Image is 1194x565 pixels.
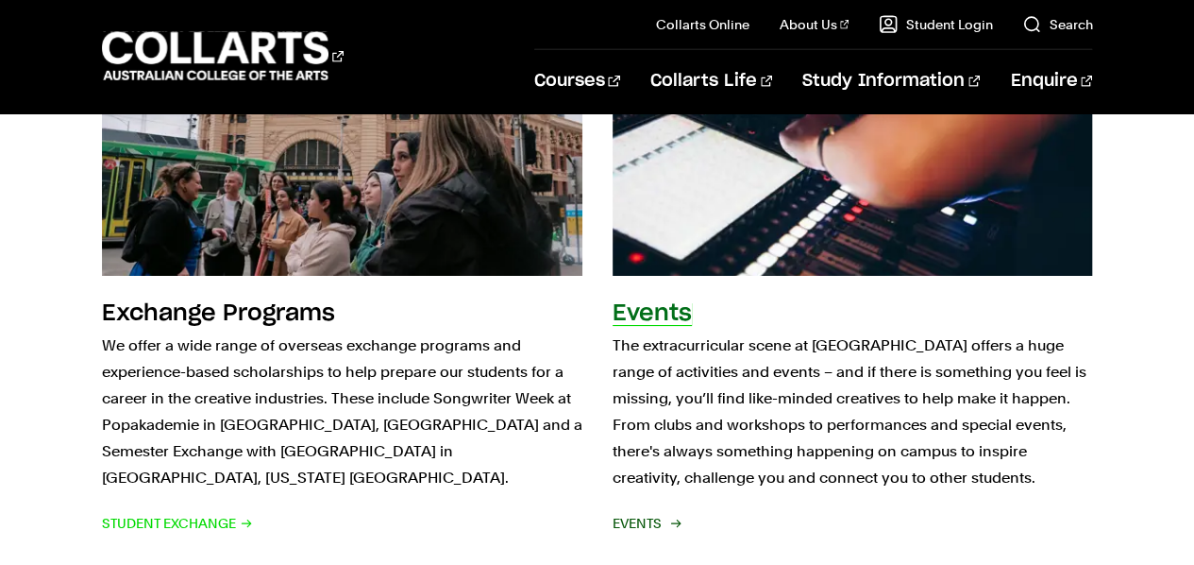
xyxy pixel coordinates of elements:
a: Search [1022,15,1092,34]
p: The extracurricular scene at [GEOGRAPHIC_DATA] offers a huge range of activities and events – and... [613,333,1093,491]
h2: Events [613,302,692,325]
a: Study Information [802,50,980,112]
p: We offer a wide range of overseas exchange programs and experience-based scholarships to help pre... [102,333,582,491]
a: About Us [780,15,849,34]
span: Student Exchange [102,510,253,537]
span: Events [613,510,679,537]
a: Enquire [1010,50,1092,112]
a: Student Login [879,15,992,34]
a: Collarts Life [650,50,772,112]
a: Collarts Online [656,15,749,34]
h2: Exchange Programs [102,302,335,325]
div: Go to homepage [102,29,344,83]
a: Exchange Programs We offer a wide range of overseas exchange programs and experience-based schola... [102,26,582,537]
a: Courses [534,50,620,112]
a: Events The extracurricular scene at [GEOGRAPHIC_DATA] offers a huge range of activities and event... [613,26,1093,537]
